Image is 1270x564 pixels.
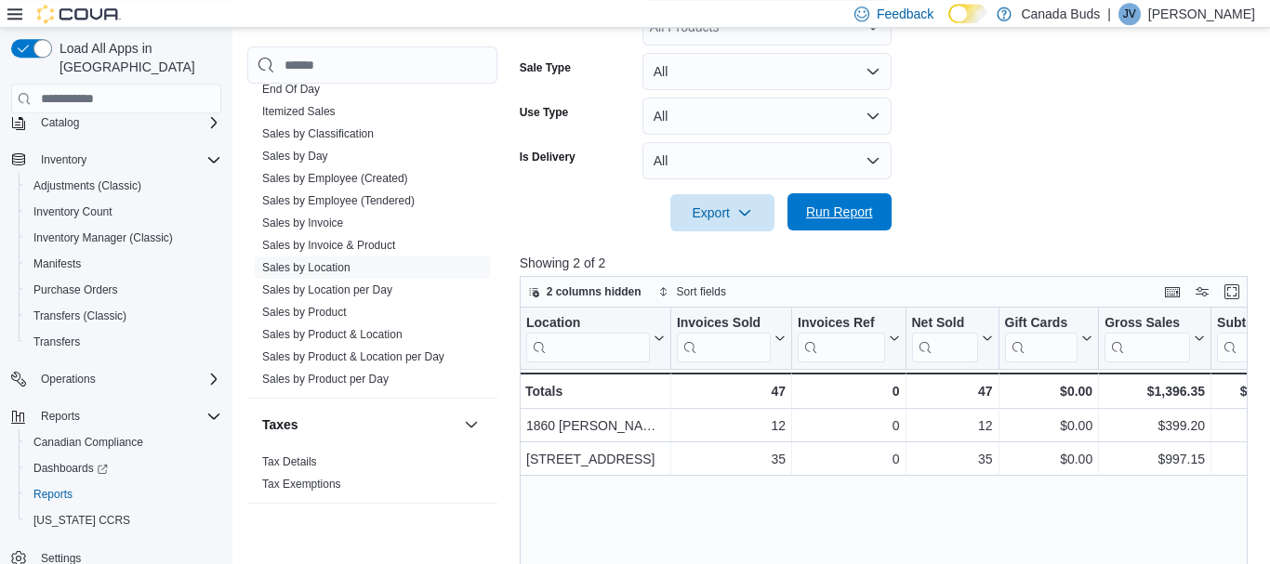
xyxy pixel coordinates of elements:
span: [US_STATE] CCRS [33,513,130,528]
button: All [642,142,892,179]
span: Sales by Product [262,305,347,320]
span: Inventory Manager (Classic) [26,227,221,249]
img: Cova [37,5,121,23]
div: 47 [677,380,786,402]
button: Gross Sales [1105,315,1205,362]
button: Invoices Sold [677,315,786,362]
span: Inventory [41,152,86,167]
span: Purchase Orders [26,279,221,301]
span: Inventory Manager (Classic) [33,230,173,245]
button: Manifests [19,251,229,277]
a: Reports [26,483,80,505]
span: Transfers [33,334,80,349]
p: Showing 2 of 2 [520,254,1255,272]
span: Sales by Invoice [262,216,343,230]
button: Enter fullscreen [1221,281,1243,303]
span: 2 columns hidden [547,284,642,299]
button: Keyboard shortcuts [1161,281,1184,303]
div: 47 [911,380,992,402]
span: Feedback [877,5,933,23]
div: $0.00 [1004,449,1092,471]
div: 12 [677,415,786,438]
a: Dashboards [19,455,229,481]
a: Transfers (Classic) [26,305,134,327]
span: Reports [26,483,221,505]
div: Invoices Ref [798,315,884,362]
span: Transfers [26,331,221,353]
span: Inventory [33,149,221,171]
button: Reports [19,481,229,507]
a: End Of Day [262,83,320,96]
span: Sales by Invoice & Product [262,238,395,253]
button: Canadian Compliance [19,429,229,455]
a: Manifests [26,253,88,275]
span: Sales by Location per Day [262,282,392,297]
span: Operations [41,372,96,387]
span: Catalog [41,115,79,130]
button: [US_STATE] CCRS [19,507,229,533]
button: Location [526,315,665,362]
h3: Taxes [262,415,298,434]
a: Dashboards [26,457,115,479]
div: 35 [677,449,786,471]
label: Sale Type [520,60,571,75]
button: Transfers [19,329,229,355]
span: Sales by Employee (Tendered) [262,193,415,208]
span: Export [681,194,763,231]
div: 0 [798,449,899,471]
span: Sales by Location [262,260,351,275]
input: Dark Mode [948,4,987,23]
div: Totals [525,380,665,402]
span: Sort fields [677,284,726,299]
div: Jillian Vander Doelen [1118,3,1141,25]
button: Catalog [33,111,86,134]
div: Gift Cards [1004,315,1078,333]
a: Sales by Day [262,150,328,163]
button: Invoices Ref [798,315,899,362]
label: Is Delivery [520,150,575,164]
span: Manifests [33,256,81,271]
button: Sort fields [651,281,734,303]
a: Tax Exemptions [262,478,341,491]
div: $0.00 [1004,380,1092,402]
span: Sales by Day [262,149,328,164]
button: Gift Cards [1004,315,1092,362]
span: Canadian Compliance [26,431,221,453]
button: Operations [4,366,229,392]
span: Canadian Compliance [33,435,143,450]
a: Itemized Sales [262,105,336,118]
button: 2 columns hidden [521,281,649,303]
span: Dashboards [26,457,221,479]
div: Net Sold [911,315,977,362]
span: Adjustments (Classic) [26,175,221,197]
button: Inventory [33,149,94,171]
div: 1860 [PERSON_NAME] Line [526,415,665,438]
button: Reports [33,405,87,427]
span: Inventory Count [26,201,221,223]
div: $1,396.35 [1105,380,1205,402]
a: Canadian Compliance [26,431,151,453]
span: Load All Apps in [GEOGRAPHIC_DATA] [52,39,221,76]
button: All [642,98,892,135]
span: Sales by Product & Location [262,327,403,342]
button: All [642,53,892,90]
div: 0 [798,415,899,438]
span: Reports [33,487,73,502]
div: Sales [247,78,497,398]
span: Adjustments (Classic) [33,178,141,193]
div: [STREET_ADDRESS] [526,449,665,471]
span: Tax Details [262,454,317,469]
span: Operations [33,368,221,390]
span: Dashboards [33,461,108,476]
a: Transfers [26,331,87,353]
a: Sales by Classification [262,127,374,140]
div: Invoices Sold [677,315,771,362]
span: Transfers (Classic) [33,308,126,323]
span: Sales by Employee (Created) [262,171,408,186]
button: Display options [1191,281,1213,303]
button: Net Sold [911,315,992,362]
span: JV [1123,3,1136,25]
p: | [1107,3,1111,25]
a: Sales by Invoice [262,216,343,230]
p: Canada Buds [1021,3,1100,25]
